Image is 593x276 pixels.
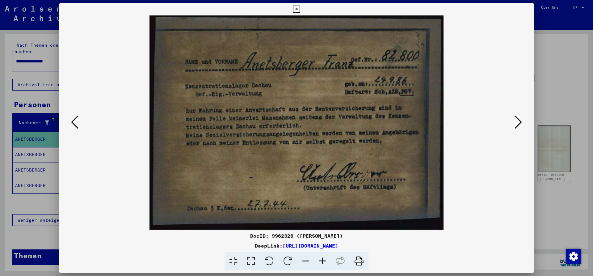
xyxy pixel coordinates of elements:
[80,15,513,230] img: 001.jpg
[283,243,338,249] a: [URL][DOMAIN_NAME]
[566,249,581,264] div: Zustimmung ändern
[566,249,581,264] img: Zustimmung ändern
[59,242,534,249] div: DeepLink:
[59,232,534,240] div: DocID: 9962328 ([PERSON_NAME])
